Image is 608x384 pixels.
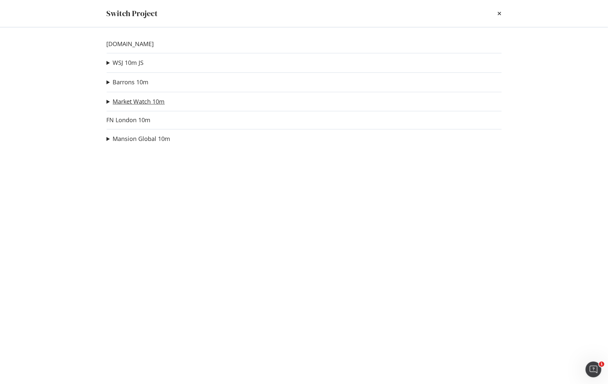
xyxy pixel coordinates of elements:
[599,362,604,367] span: 1
[107,78,149,87] summary: Barrons 10m
[498,8,502,19] div: times
[586,362,601,377] iframe: Intercom live chat
[113,135,171,142] a: Mansion Global 10m
[113,59,144,66] a: WSJ 10m JS
[107,41,154,47] a: [DOMAIN_NAME]
[107,59,144,67] summary: WSJ 10m JS
[107,97,165,106] summary: Market Watch 10m
[107,135,171,143] summary: Mansion Global 10m
[107,8,158,19] div: Switch Project
[113,79,149,86] a: Barrons 10m
[107,117,151,123] a: FN London 10m
[113,98,165,105] a: Market Watch 10m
